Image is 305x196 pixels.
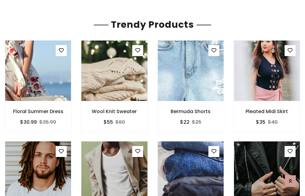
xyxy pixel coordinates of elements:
del: $60 [115,119,125,126]
span: Trendy Products [108,18,197,31]
h6: Bermuda Shorts [158,109,224,114]
h6: Pleated Midi Skirt [234,109,300,114]
h6: $30.99 [20,119,37,125]
h6: Floral Summer Dress [5,109,71,114]
h6: $35 [256,119,265,125]
h6: $22 [180,119,190,125]
h6: $55 [104,119,113,125]
del: $25 [192,119,201,126]
del: $40 [268,119,278,126]
del: $35.99 [39,119,56,126]
h6: Wool Knit Sweater [81,109,147,114]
